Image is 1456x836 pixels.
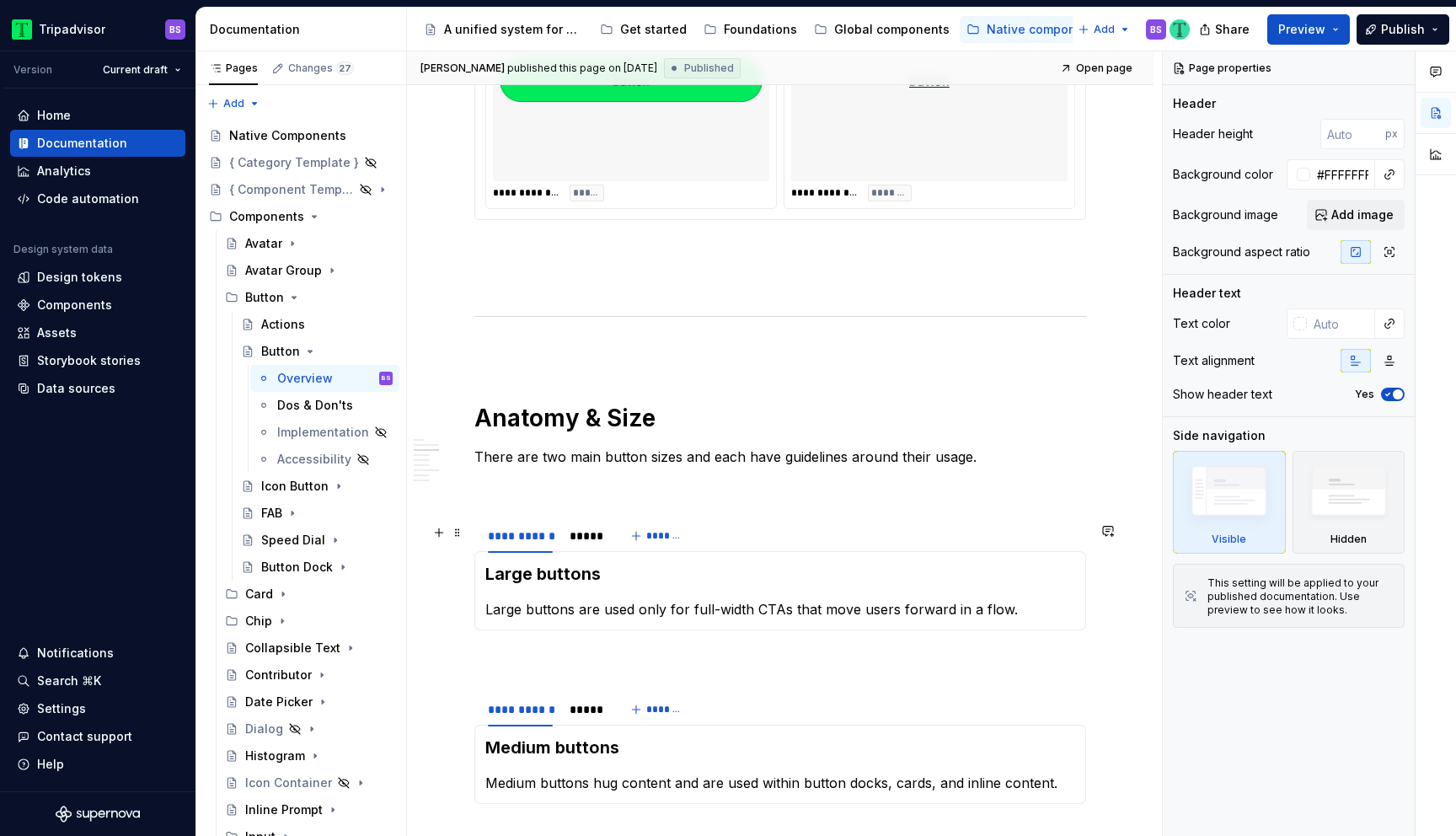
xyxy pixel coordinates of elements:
[10,102,185,129] a: Home
[209,62,258,75] div: Pages
[245,694,313,710] div: Date Picker
[103,63,168,77] span: Current draft
[288,62,354,75] div: Changes
[1170,19,1190,40] img: Thomas Dittmer
[218,769,399,796] a: Icon Container
[12,19,32,40] img: 0ed0e8b8-9446-497d-bad0-376821b19aa5.png
[245,801,323,818] div: Inline Prompt
[1094,23,1115,36] span: Add
[261,343,300,360] div: Button
[1381,21,1425,38] span: Publish
[807,16,956,43] a: Global components
[1310,159,1375,190] input: Auto
[1150,23,1162,36] div: BS
[987,21,1102,38] div: Native components
[250,446,399,473] a: Accessibility
[261,478,329,495] div: Icon Button
[593,16,693,43] a: Get started
[1320,119,1385,149] input: Auto
[1307,200,1405,230] button: Add image
[229,127,346,144] div: Native Components
[245,235,282,252] div: Avatar
[245,774,332,791] div: Icon Container
[1173,126,1253,142] div: Header height
[37,756,64,773] div: Help
[37,163,91,180] div: Analytics
[1293,451,1405,554] div: Hidden
[218,581,399,608] div: Card
[1076,62,1132,75] span: Open page
[37,107,71,124] div: Home
[1278,21,1325,38] span: Preview
[218,635,399,662] a: Collapsible Text
[960,16,1109,43] a: Native components
[1330,533,1367,546] div: Hidden
[218,742,399,769] a: Histogram
[697,16,804,43] a: Foundations
[245,289,284,306] div: Button
[229,208,304,225] div: Components
[223,97,244,110] span: Add
[218,796,399,823] a: Inline Prompt
[37,324,77,341] div: Assets
[10,158,185,185] a: Analytics
[245,586,273,603] div: Card
[95,58,189,82] button: Current draft
[724,21,797,38] div: Foundations
[10,347,185,374] a: Storybook stories
[1173,285,1241,302] div: Header text
[277,424,369,441] div: Implementation
[485,562,1075,619] section-item: Description
[37,380,115,397] div: Data sources
[245,262,322,279] div: Avatar Group
[420,62,505,75] span: [PERSON_NAME]
[485,736,1075,793] section-item: Description
[234,500,399,527] a: FAB
[234,527,399,554] a: Speed Dial
[10,751,185,778] button: Help
[245,748,305,764] div: Histogram
[10,667,185,694] button: Search ⌘K
[485,562,1075,586] h3: Large buttons
[277,370,333,387] div: Overview
[485,599,1075,619] p: Large buttons are used only for full-width CTAs that move users forward in a flow.
[620,21,687,38] div: Get started
[218,230,399,257] a: Avatar
[218,715,399,742] a: Dialog
[1385,127,1398,141] p: px
[245,667,312,683] div: Contributor
[37,190,139,207] div: Code automation
[13,63,52,77] div: Version
[250,419,399,446] a: Implementation
[277,397,353,414] div: Dos & Don'ts
[474,403,1086,433] h1: Anatomy & Size
[218,257,399,284] a: Avatar Group
[234,338,399,365] a: Button
[210,21,399,38] div: Documentation
[261,532,325,549] div: Speed Dial
[234,311,399,338] a: Actions
[234,554,399,581] a: Button Dock
[202,149,399,176] a: { Category Template }
[1173,206,1278,223] div: Background image
[10,130,185,157] a: Documentation
[382,370,391,387] div: BS
[1173,451,1286,554] div: Visible
[10,264,185,291] a: Design tokens
[202,203,399,230] div: Components
[261,316,305,333] div: Actions
[684,62,734,75] span: Published
[218,689,399,715] a: Date Picker
[10,695,185,722] a: Settings
[10,640,185,667] button: Notifications
[37,269,122,286] div: Design tokens
[10,375,185,402] a: Data sources
[56,806,140,823] svg: Supernova Logo
[10,292,185,319] a: Components
[39,21,105,38] div: Tripadvisor
[37,352,141,369] div: Storybook stories
[444,21,583,38] div: A unified system for every journey.
[202,122,399,149] a: Native Components
[1307,308,1375,339] input: Auto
